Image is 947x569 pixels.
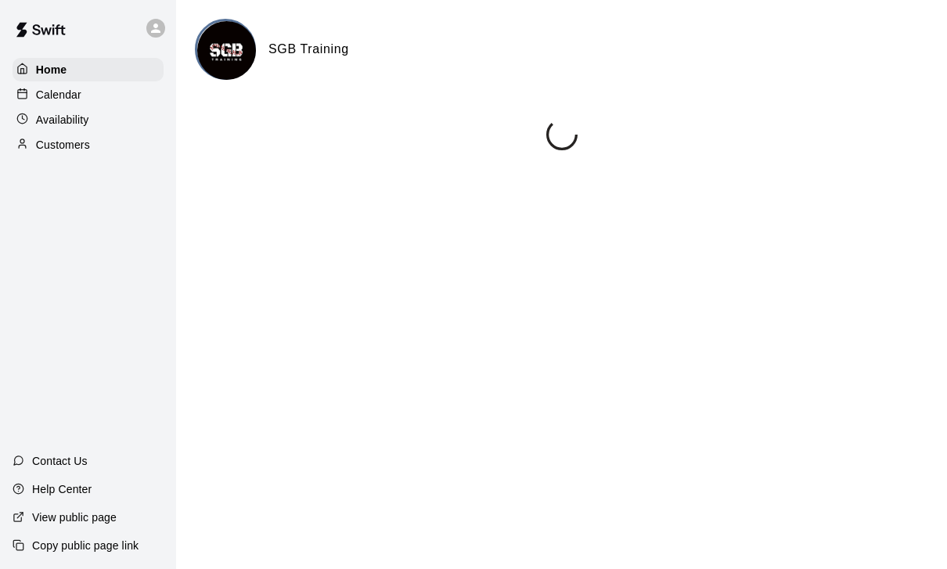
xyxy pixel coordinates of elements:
[13,58,164,81] a: Home
[36,137,90,153] p: Customers
[13,108,164,131] a: Availability
[36,62,67,77] p: Home
[268,39,349,59] h6: SGB Training
[36,87,81,103] p: Calendar
[197,21,256,80] img: SGB Training logo
[36,112,89,128] p: Availability
[32,481,92,497] p: Help Center
[13,83,164,106] a: Calendar
[13,133,164,157] a: Customers
[32,510,117,525] p: View public page
[32,453,88,469] p: Contact Us
[32,538,139,553] p: Copy public page link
